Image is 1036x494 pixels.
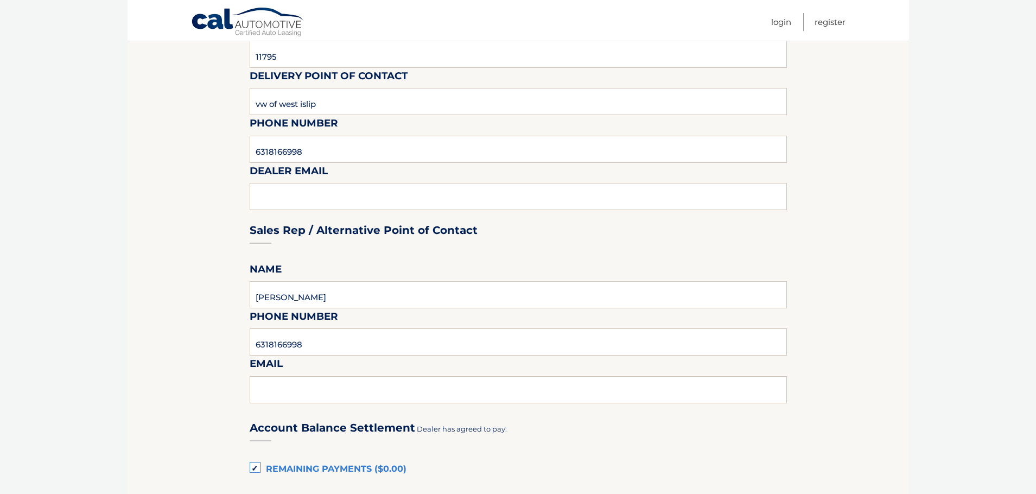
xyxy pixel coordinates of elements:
[250,308,338,328] label: Phone Number
[250,261,282,281] label: Name
[250,459,787,480] label: Remaining Payments ($0.00)
[250,224,478,237] h3: Sales Rep / Alternative Point of Contact
[191,7,305,39] a: Cal Automotive
[250,356,283,376] label: Email
[250,68,408,88] label: Delivery Point of Contact
[250,421,415,435] h3: Account Balance Settlement
[250,115,338,135] label: Phone Number
[250,163,328,183] label: Dealer Email
[771,13,791,31] a: Login
[417,425,507,433] span: Dealer has agreed to pay:
[815,13,846,31] a: Register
